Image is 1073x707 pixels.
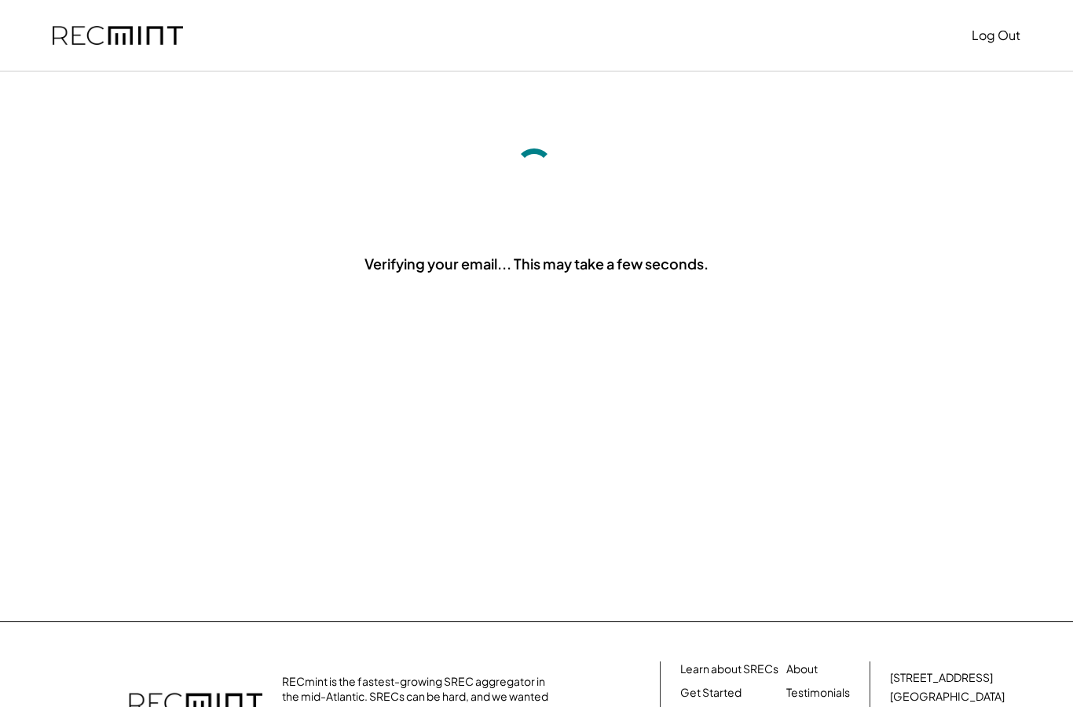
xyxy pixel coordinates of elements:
a: About [786,661,818,677]
img: recmint-logotype%403x.png [53,26,183,46]
div: [STREET_ADDRESS] [890,670,993,686]
div: Verifying your email... This may take a few seconds. [364,254,709,273]
div: [GEOGRAPHIC_DATA] [890,689,1005,705]
a: Get Started [680,685,742,701]
a: Learn about SRECs [680,661,778,677]
button: Log Out [972,20,1020,51]
a: Testimonials [786,685,850,701]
